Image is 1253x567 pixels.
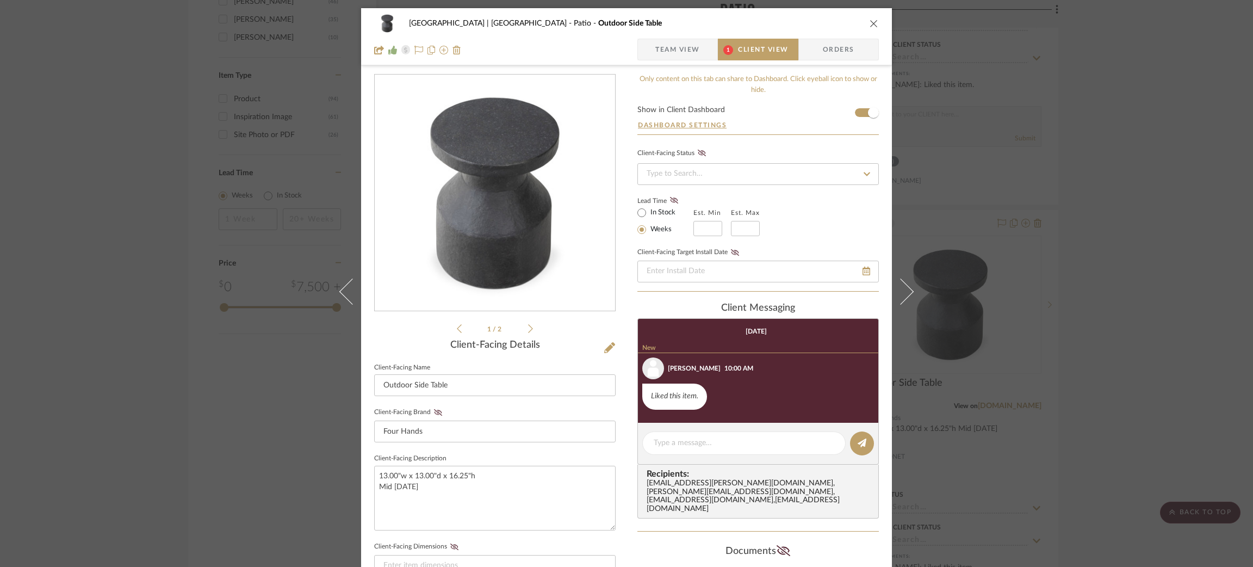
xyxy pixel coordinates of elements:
button: Dashboard Settings [637,120,727,130]
span: 2 [498,326,503,332]
input: Type to Search… [637,163,879,185]
span: Team View [655,39,700,60]
div: [EMAIL_ADDRESS][PERSON_NAME][DOMAIN_NAME] , [PERSON_NAME][EMAIL_ADDRESS][DOMAIN_NAME] , [EMAIL_AD... [647,479,874,514]
span: Patio [574,20,598,27]
div: Only content on this tab can share to Dashboard. Click eyeball icon to show or hide. [637,74,879,95]
span: Orders [811,39,866,60]
button: Lead Time [667,195,681,206]
div: Liked this item. [642,384,707,410]
label: Client-Facing Brand [374,409,445,416]
span: 1 [487,326,493,332]
div: 0 [375,75,615,311]
label: Weeks [648,225,672,235]
mat-radio-group: Select item type [637,206,693,236]
label: Client-Facing Target Install Date [637,249,742,256]
img: Remove from project [452,46,461,54]
button: Client-Facing Target Install Date [728,249,742,256]
button: Client-Facing Brand [431,409,445,416]
label: Est. Min [693,209,721,217]
label: Client-Facing Description [374,456,446,461]
div: Client-Facing Details [374,340,616,352]
input: Enter Install Date [637,261,879,282]
div: client Messaging [637,303,879,315]
label: In Stock [648,208,675,218]
input: Enter Client-Facing Brand [374,421,616,442]
span: Outdoor Side Table [598,20,662,27]
div: New [638,344,878,353]
div: 10:00 AM [724,363,753,373]
label: Est. Max [731,209,760,217]
div: [PERSON_NAME] [668,363,721,373]
div: Client-Facing Status [637,148,709,159]
img: 55bbec32-f6d9-49cc-a08f-60045df24e7b_436x436.jpg [377,75,613,311]
div: [DATE] [746,328,767,335]
span: Client View [738,39,788,60]
span: 1 [723,45,733,55]
div: Documents [637,543,879,560]
span: [GEOGRAPHIC_DATA] | [GEOGRAPHIC_DATA] [409,20,574,27]
label: Client-Facing Dimensions [374,543,462,551]
label: Client-Facing Name [374,365,430,371]
img: user_avatar.png [642,358,664,379]
button: close [869,19,879,28]
span: / [493,326,498,332]
img: 55bbec32-f6d9-49cc-a08f-60045df24e7b_48x40.jpg [374,13,400,34]
span: Recipients: [647,469,874,479]
button: Client-Facing Dimensions [447,543,462,551]
input: Enter Client-Facing Item Name [374,374,616,396]
label: Lead Time [637,196,693,206]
